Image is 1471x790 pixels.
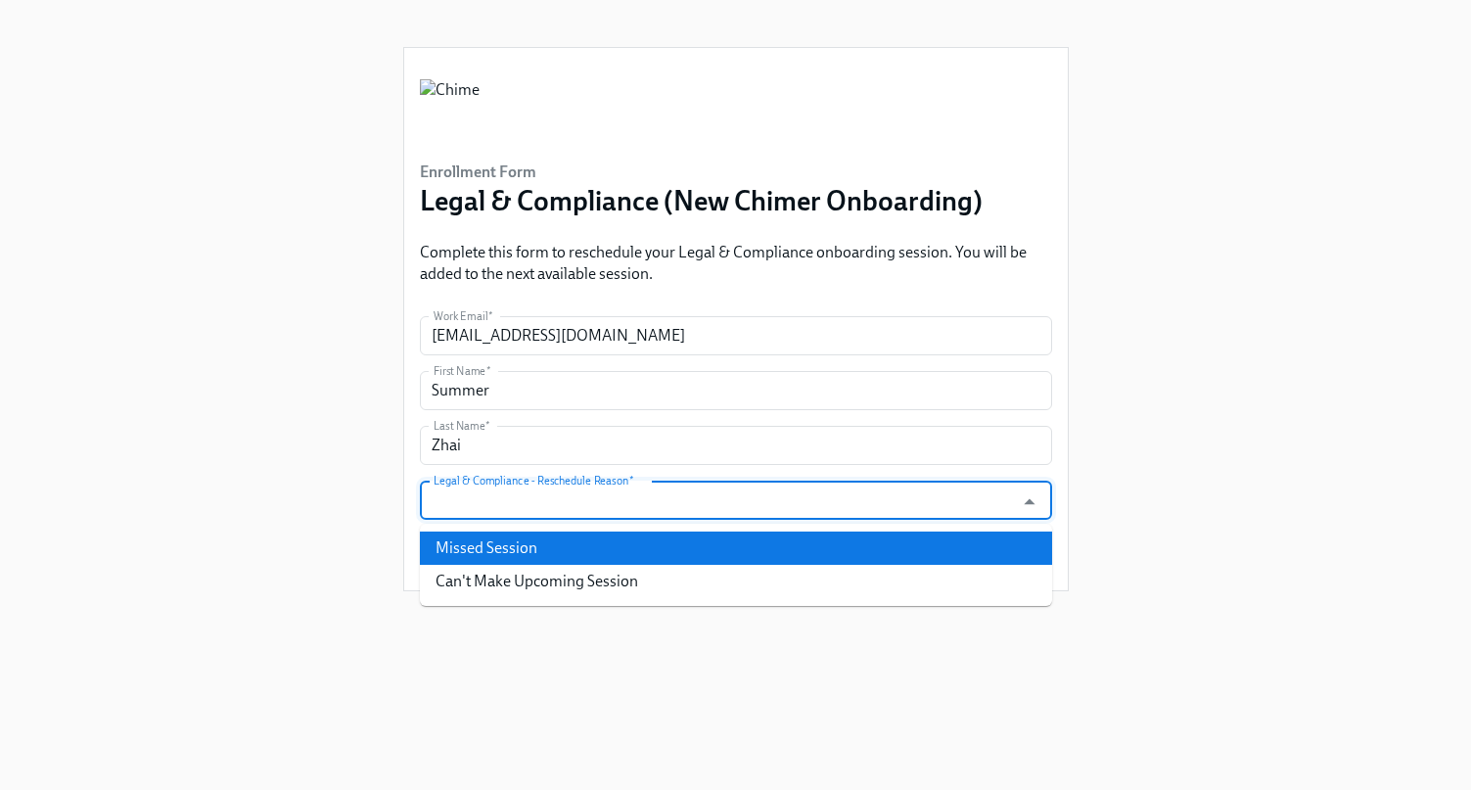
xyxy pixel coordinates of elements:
[420,79,480,138] img: Chime
[1014,487,1044,517] button: Close
[420,565,1052,598] li: Can't Make Upcoming Session
[420,183,983,218] h3: Legal & Compliance (New Chimer Onboarding)
[420,162,983,183] h6: Enrollment Form
[420,242,1052,285] p: Complete this form to reschedule your Legal & Compliance onboarding session. You will be added to...
[420,532,1052,565] li: Missed Session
